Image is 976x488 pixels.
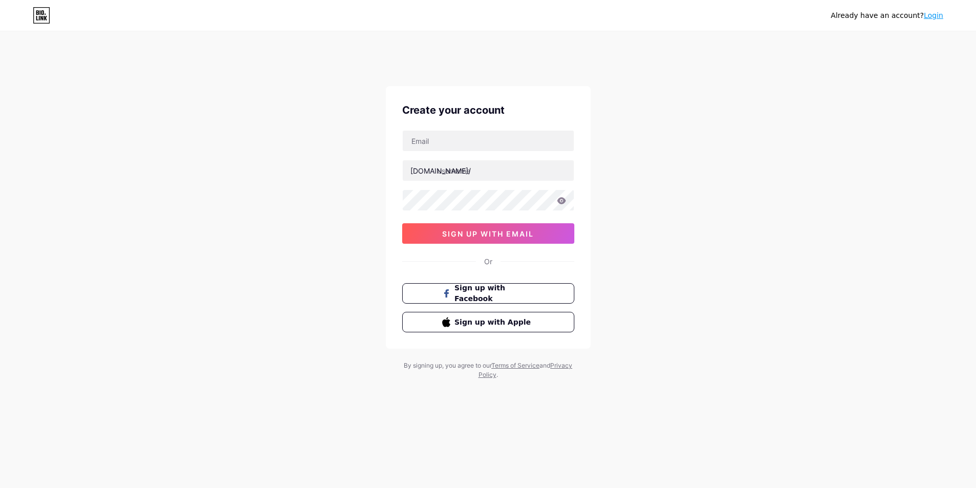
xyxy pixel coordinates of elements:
span: Sign up with Apple [454,317,534,328]
a: Login [924,11,943,19]
span: Sign up with Facebook [454,283,534,304]
div: By signing up, you agree to our and . [401,361,575,379]
button: Sign up with Facebook [402,283,574,304]
a: Terms of Service [491,362,539,369]
div: Or [484,256,492,267]
div: Create your account [402,102,574,118]
input: username [403,160,574,181]
button: sign up with email [402,223,574,244]
span: sign up with email [442,229,534,238]
input: Email [403,131,574,151]
button: Sign up with Apple [402,312,574,332]
div: [DOMAIN_NAME]/ [410,165,471,176]
div: Already have an account? [831,10,943,21]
